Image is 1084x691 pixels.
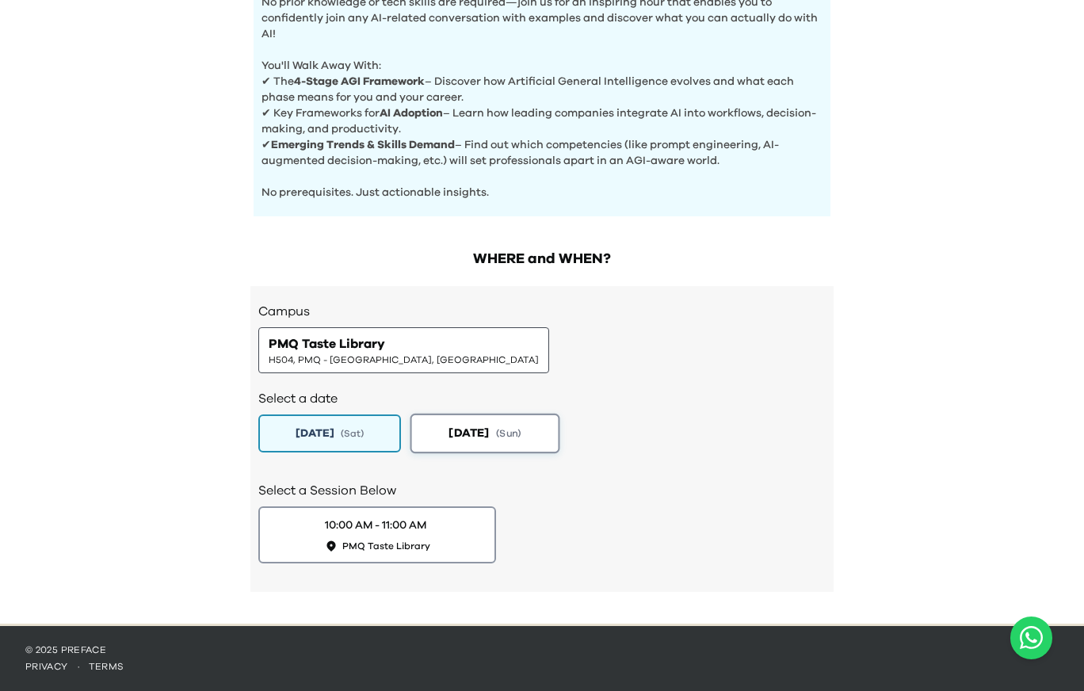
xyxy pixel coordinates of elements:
p: No prerequisites. Just actionable insights. [261,169,823,200]
b: 4-Stage AGI Framework [294,76,425,87]
button: Open WhatsApp chat [1010,617,1052,659]
button: [DATE](Sun) [410,414,560,453]
a: terms [89,662,124,671]
h3: Campus [258,302,826,321]
p: You'll Walk Away With: [261,42,823,74]
span: H504, PMQ - [GEOGRAPHIC_DATA], [GEOGRAPHIC_DATA] [269,353,539,366]
span: ( Sun ) [496,426,521,440]
a: Chat with us on WhatsApp [1010,617,1052,659]
span: · [68,662,89,671]
span: [DATE] [296,426,334,441]
h2: Select a Session Below [258,481,826,500]
h2: WHERE and WHEN? [250,248,834,270]
button: 10:00 AM - 11:00 AMPMQ Taste Library [258,506,496,563]
div: 10:00 AM - 11:00 AM [325,517,426,533]
span: ( Sat ) [341,427,364,440]
span: PMQ Taste Library [269,334,385,353]
span: PMQ Taste Library [342,540,430,552]
span: [DATE] [448,425,489,441]
h2: Select a date [258,389,826,408]
p: ✔ Key Frameworks for – Learn how leading companies integrate AI into workflows, decision-making, ... [261,105,823,137]
p: © 2025 Preface [25,643,1059,656]
a: privacy [25,662,68,671]
button: [DATE](Sat) [258,414,401,452]
p: ✔ – Find out which competencies (like prompt engineering, AI-augmented decision-making, etc.) wil... [261,137,823,169]
b: Emerging Trends & Skills Demand [271,139,455,151]
b: AI Adoption [380,108,443,119]
p: ✔ The – Discover how Artificial General Intelligence evolves and what each phase means for you an... [261,74,823,105]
